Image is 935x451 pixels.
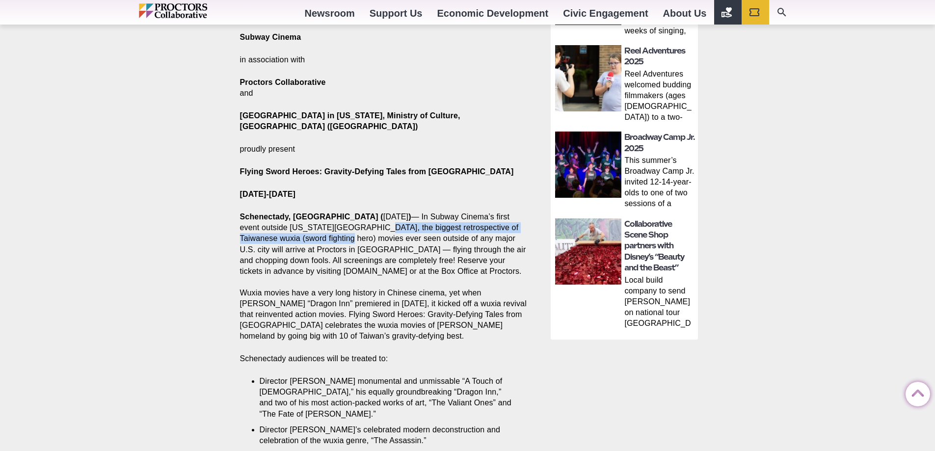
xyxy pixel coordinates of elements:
strong: ) [408,212,411,221]
strong: Schenectady, [GEOGRAPHIC_DATA] ( [240,212,383,221]
p: proudly present [240,144,529,155]
strong: Proctors Collaborative [240,78,326,86]
p: This summer’s Broadway Camp Jr. invited 12-14-year-olds to one of two sessions of a vibrant one‑w... [624,155,695,211]
img: thumbnail: Reel Adventures 2025 [555,45,621,111]
strong: [GEOGRAPHIC_DATA] in [US_STATE], Ministry of Culture, [GEOGRAPHIC_DATA] ([GEOGRAPHIC_DATA]) [240,111,460,131]
img: thumbnail: Broadway Camp Jr. 2025 [555,132,621,198]
p: [DATE] — In Subway Cinema’s first event outside [US_STATE][GEOGRAPHIC_DATA], the biggest retrospe... [240,212,529,342]
a: Collaborative Scene Shop partners with Disney’s “Beauty and the Beast” [624,219,684,273]
strong: Flying Sword Heroes: Gravity-Defying Tales from [GEOGRAPHIC_DATA] [240,167,514,176]
li: Director [PERSON_NAME] monumental and unmissable “A Touch of [DEMOGRAPHIC_DATA],” his equally gro... [260,376,514,419]
a: Reel Adventures 2025 [624,46,685,66]
li: Director [PERSON_NAME]’s celebrated modern deconstruction and celebration of the wuxia genre, “Th... [260,424,514,446]
img: thumbnail: Collaborative Scene Shop partners with Disney’s “Beauty and the Beast” [555,218,621,285]
strong: Subway Cinema [240,33,301,41]
a: Back to Top [906,382,925,402]
img: Proctors logo [139,3,249,18]
strong: [DATE]-[DATE] [240,190,295,198]
p: and [240,77,529,99]
p: Schenectady audiences will be treated to: [240,353,529,364]
a: Broadway Camp Jr. 2025 [624,133,695,153]
p: in association with [240,54,529,65]
p: Local build company to send [PERSON_NAME] on national tour [GEOGRAPHIC_DATA]— The Collaborative S... [624,275,695,331]
p: Reel Adventures welcomed budding filmmakers (ages [DEMOGRAPHIC_DATA]) to a two-week, hands-on jou... [624,69,695,125]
